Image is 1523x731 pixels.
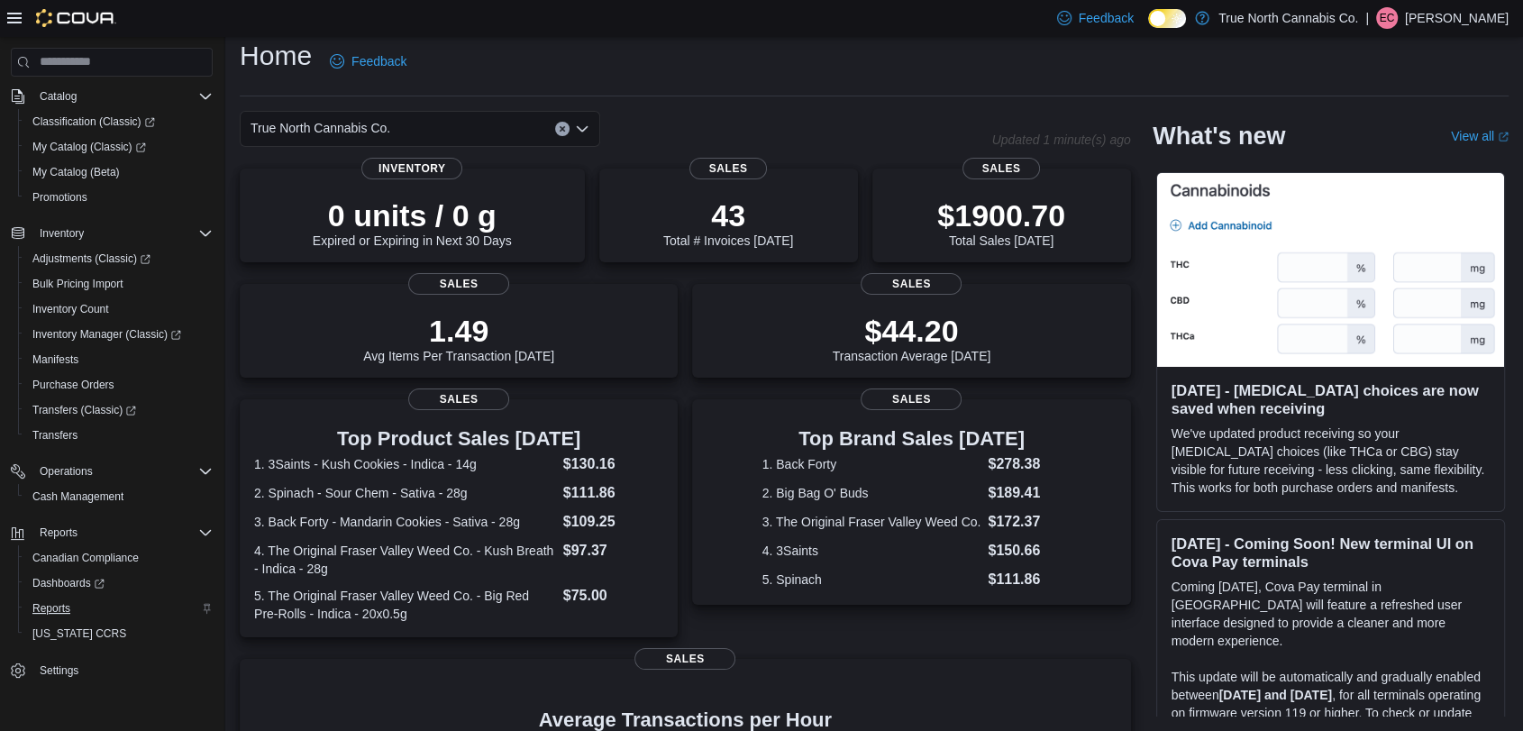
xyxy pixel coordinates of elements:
[32,302,109,316] span: Inventory Count
[25,349,86,370] a: Manifests
[40,226,84,241] span: Inventory
[18,423,220,448] button: Transfers
[1172,578,1490,650] p: Coming [DATE], Cova Pay terminal in [GEOGRAPHIC_DATA] will feature a refreshed user interface des...
[25,399,213,421] span: Transfers (Classic)
[18,545,220,571] button: Canadian Compliance
[25,273,213,295] span: Bulk Pricing Import
[1218,7,1358,29] p: True North Cannabis Co.
[254,542,556,578] dt: 4. The Original Fraser Valley Weed Co. - Kush Breath - Indica - 28g
[833,313,991,363] div: Transaction Average [DATE]
[25,399,143,421] a: Transfers (Classic)
[762,428,1062,450] h3: Top Brand Sales [DATE]
[25,623,213,644] span: Washington CCRS
[563,540,664,562] dd: $97.37
[25,298,213,320] span: Inventory Count
[25,598,213,619] span: Reports
[40,525,78,540] span: Reports
[1148,28,1149,29] span: Dark Mode
[25,248,158,270] a: Adjustments (Classic)
[11,80,213,731] nav: Complex example
[988,511,1061,533] dd: $172.37
[861,273,962,295] span: Sales
[25,324,188,345] a: Inventory Manager (Classic)
[18,134,220,160] a: My Catalog (Classic)
[32,601,70,616] span: Reports
[32,140,146,154] span: My Catalog (Classic)
[25,248,213,270] span: Adjustments (Classic)
[251,117,390,139] span: True North Cannabis Co.
[25,298,116,320] a: Inventory Count
[762,571,981,589] dt: 5. Spinach
[313,197,512,233] p: 0 units / 0 g
[32,403,136,417] span: Transfers (Classic)
[32,626,126,641] span: [US_STATE] CCRS
[18,484,220,509] button: Cash Management
[988,453,1061,475] dd: $278.38
[18,347,220,372] button: Manifests
[4,84,220,109] button: Catalog
[4,459,220,484] button: Operations
[937,197,1065,233] p: $1900.70
[254,709,1117,731] h4: Average Transactions per Hour
[25,187,95,208] a: Promotions
[937,197,1065,248] div: Total Sales [DATE]
[4,221,220,246] button: Inventory
[313,197,512,248] div: Expired or Expiring in Next 30 Days
[25,136,153,158] a: My Catalog (Classic)
[408,388,509,410] span: Sales
[40,464,93,479] span: Operations
[32,428,78,443] span: Transfers
[32,86,84,107] button: Catalog
[555,122,570,136] button: Clear input
[32,576,105,590] span: Dashboards
[32,277,123,291] span: Bulk Pricing Import
[1153,122,1285,151] h2: What's new
[1405,7,1509,29] p: [PERSON_NAME]
[575,122,589,136] button: Open list of options
[254,513,556,531] dt: 3. Back Forty - Mandarin Cookies - Sativa - 28g
[1451,129,1509,143] a: View allExternal link
[32,522,85,544] button: Reports
[18,271,220,297] button: Bulk Pricing Import
[762,513,981,531] dt: 3. The Original Fraser Valley Weed Co.
[32,327,181,342] span: Inventory Manager (Classic)
[988,482,1061,504] dd: $189.41
[32,461,213,482] span: Operations
[18,571,220,596] a: Dashboards
[1172,535,1490,571] h3: [DATE] - Coming Soon! New terminal UI on Cova Pay terminals
[1380,7,1395,29] span: EC
[25,111,162,132] a: Classification (Classic)
[18,596,220,621] button: Reports
[25,273,131,295] a: Bulk Pricing Import
[25,598,78,619] a: Reports
[663,197,793,248] div: Total # Invoices [DATE]
[18,621,220,646] button: [US_STATE] CCRS
[563,511,664,533] dd: $109.25
[25,136,213,158] span: My Catalog (Classic)
[563,585,664,607] dd: $75.00
[32,190,87,205] span: Promotions
[18,372,220,397] button: Purchase Orders
[32,489,123,504] span: Cash Management
[32,551,139,565] span: Canadian Compliance
[18,160,220,185] button: My Catalog (Beta)
[25,324,213,345] span: Inventory Manager (Classic)
[32,659,213,681] span: Settings
[363,313,554,363] div: Avg Items Per Transaction [DATE]
[32,114,155,129] span: Classification (Classic)
[240,38,312,74] h1: Home
[762,484,981,502] dt: 2. Big Bag O' Buds
[1365,7,1369,29] p: |
[18,297,220,322] button: Inventory Count
[18,109,220,134] a: Classification (Classic)
[25,547,213,569] span: Canadian Compliance
[833,313,991,349] p: $44.20
[25,486,131,507] a: Cash Management
[25,425,213,446] span: Transfers
[32,165,120,179] span: My Catalog (Beta)
[254,428,663,450] h3: Top Product Sales [DATE]
[32,522,213,544] span: Reports
[1172,381,1490,417] h3: [DATE] - [MEDICAL_DATA] choices are now saved when receiving
[25,425,85,446] a: Transfers
[32,251,150,266] span: Adjustments (Classic)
